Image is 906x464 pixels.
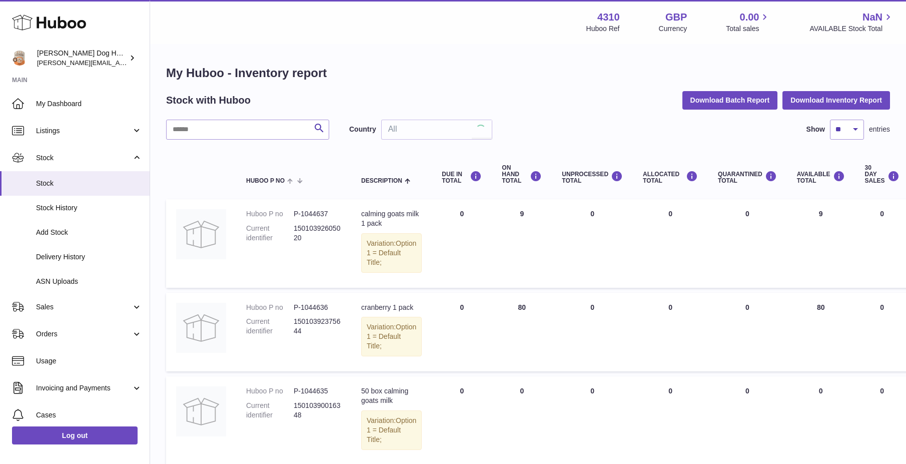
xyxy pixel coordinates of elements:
img: toby@hackneydoghouse.com [12,51,27,66]
div: cranberry 1 pack [361,303,422,312]
div: DUE IN TOTAL [442,171,482,184]
span: 0 [745,387,749,395]
div: Variation: [361,233,422,273]
span: Stock [36,179,142,188]
div: 30 DAY SALES [865,165,899,185]
dd: 15010392605020 [294,224,341,243]
td: 0 [432,293,492,372]
label: Country [349,125,376,134]
span: 0 [745,303,749,311]
td: 0 [633,199,708,287]
dt: Current identifier [246,224,294,243]
span: Option 1 = Default Title; [367,416,416,443]
td: 0 [552,199,633,287]
div: Variation: [361,317,422,356]
h1: My Huboo - Inventory report [166,65,890,81]
span: ASN Uploads [36,277,142,286]
dt: Huboo P no [246,386,294,396]
div: Variation: [361,410,422,450]
dd: P-1044635 [294,386,341,396]
span: Add Stock [36,228,142,237]
dd: P-1044637 [294,209,341,219]
div: Currency [659,24,687,34]
span: Orders [36,329,132,339]
span: Stock History [36,203,142,213]
td: 80 [787,293,855,372]
span: AVAILABLE Stock Total [809,24,894,34]
span: Stock [36,153,132,163]
dd: 15010390016348 [294,401,341,420]
td: 0 [633,293,708,372]
dt: Current identifier [246,317,294,336]
strong: 4310 [597,11,620,24]
td: 9 [492,199,552,287]
img: product image [176,386,226,436]
td: 0 [552,293,633,372]
div: ON HAND Total [502,165,542,185]
span: Description [361,178,402,184]
div: 50 box calming goats milk [361,386,422,405]
span: [PERSON_NAME][EMAIL_ADDRESS][DOMAIN_NAME] [37,59,201,67]
dt: Current identifier [246,401,294,420]
span: NaN [862,11,882,24]
span: Sales [36,302,132,312]
div: UNPROCESSED Total [562,171,623,184]
dd: 15010392375644 [294,317,341,336]
div: QUARANTINED Total [718,171,777,184]
div: calming goats milk 1 pack [361,209,422,228]
span: Cases [36,410,142,420]
dt: Huboo P no [246,303,294,312]
img: product image [176,209,226,259]
label: Show [806,125,825,134]
span: entries [869,125,890,134]
button: Download Batch Report [682,91,778,109]
span: Listings [36,126,132,136]
span: Invoicing and Payments [36,383,132,393]
span: Total sales [726,24,770,34]
div: AVAILABLE Total [797,171,845,184]
button: Download Inventory Report [782,91,890,109]
td: 80 [492,293,552,372]
span: Delivery History [36,252,142,262]
h2: Stock with Huboo [166,94,251,107]
span: 0 [745,210,749,218]
span: 0.00 [740,11,759,24]
dt: Huboo P no [246,209,294,219]
div: Huboo Ref [586,24,620,34]
span: Option 1 = Default Title; [367,323,416,350]
span: My Dashboard [36,99,142,109]
a: Log out [12,426,138,444]
span: Option 1 = Default Title; [367,239,416,266]
dd: P-1044636 [294,303,341,312]
div: [PERSON_NAME] Dog House [37,49,127,68]
span: Usage [36,356,142,366]
td: 0 [432,199,492,287]
strong: GBP [665,11,687,24]
div: ALLOCATED Total [643,171,698,184]
td: 9 [787,199,855,287]
a: NaN AVAILABLE Stock Total [809,11,894,34]
a: 0.00 Total sales [726,11,770,34]
img: product image [176,303,226,353]
span: Huboo P no [246,178,285,184]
